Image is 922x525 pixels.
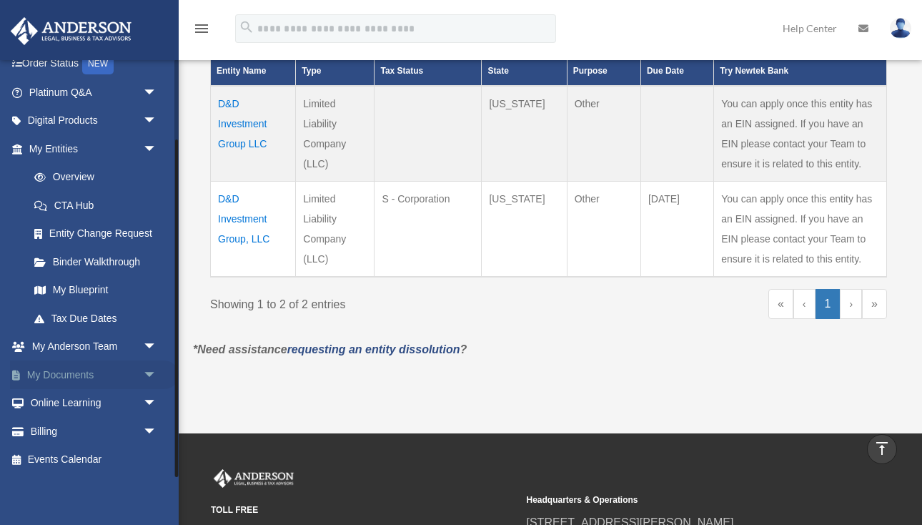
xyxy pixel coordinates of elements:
i: vertical_align_top [873,440,891,457]
a: First [768,289,793,319]
span: Organization State [487,49,540,76]
a: My Documentsarrow_drop_down [10,360,179,389]
a: Digital Productsarrow_drop_down [10,107,179,135]
div: Showing 1 to 2 of 2 entries [210,289,538,315]
a: menu [193,25,210,37]
span: arrow_drop_down [143,360,172,390]
td: [US_STATE] [482,86,567,182]
span: Entity Name [217,66,266,76]
a: Next [840,289,862,319]
em: *Need assistance ? [193,343,467,355]
span: arrow_drop_down [143,78,172,107]
span: arrow_drop_down [143,417,172,446]
a: requesting an entity dissolution [287,343,460,355]
a: Tax Due Dates [20,304,172,333]
a: Entity Change Request [20,220,172,248]
a: Last [862,289,887,319]
img: Anderson Advisors Platinum Portal [211,469,297,488]
span: arrow_drop_down [143,134,172,164]
a: Overview [20,163,164,192]
a: My Blueprint [20,276,172,305]
td: D&D Investment Group LLC [211,86,296,182]
i: search [239,19,254,35]
a: Platinum Q&Aarrow_drop_down [10,78,179,107]
a: My Anderson Teamarrow_drop_down [10,333,179,361]
span: arrow_drop_down [143,333,172,362]
i: menu [193,20,210,37]
img: User Pic [890,18,911,39]
span: arrow_drop_down [143,389,172,418]
a: Events Calendar [10,446,179,474]
td: Other [567,86,640,182]
a: Binder Walkthrough [20,247,172,276]
td: [US_STATE] [482,181,567,277]
span: Tax Status [380,66,423,76]
td: Limited Liability Company (LLC) [296,181,375,277]
a: Billingarrow_drop_down [10,417,179,446]
span: arrow_drop_down [143,107,172,136]
td: S - Corporation [375,181,482,277]
a: CTA Hub [20,191,172,220]
a: Order StatusNEW [10,49,179,79]
td: You can apply once this entity has an EIN assigned. If you have an EIN please contact your Team t... [714,86,887,182]
a: vertical_align_top [867,434,897,464]
small: Headquarters & Operations [527,493,833,508]
td: You can apply once this entity has an EIN assigned. If you have an EIN please contact your Team t... [714,181,887,277]
img: Anderson Advisors Platinum Portal [6,17,136,45]
a: 1 [816,289,841,319]
a: Online Learningarrow_drop_down [10,389,179,418]
a: Previous [793,289,816,319]
div: Try Newtek Bank [720,62,865,79]
div: NEW [82,53,114,74]
span: Federal Return Due Date [647,31,684,76]
span: Record Type [302,49,331,76]
td: [DATE] [640,181,713,277]
td: D&D Investment Group, LLC [211,181,296,277]
td: Limited Liability Company (LLC) [296,86,375,182]
small: TOLL FREE [211,503,517,518]
span: Business Purpose [573,49,611,76]
td: Other [567,181,640,277]
a: My Entitiesarrow_drop_down [10,134,172,163]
